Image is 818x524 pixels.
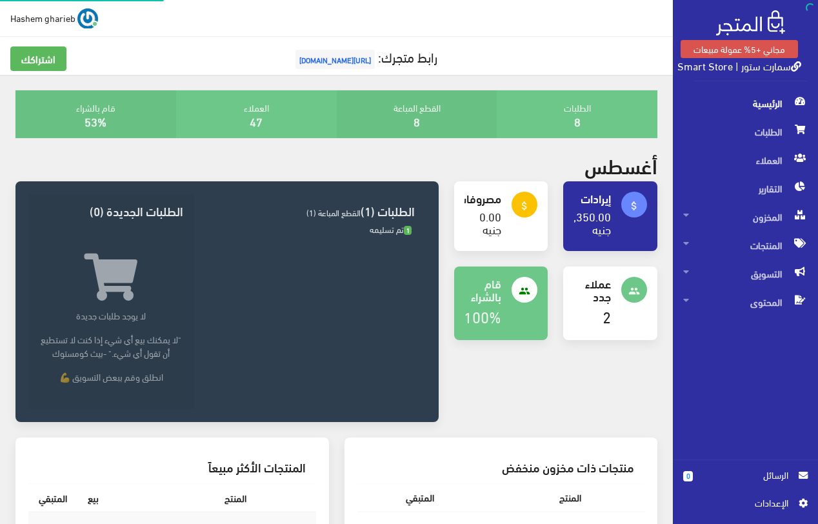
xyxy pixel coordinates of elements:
span: 1 [404,226,412,236]
h3: منتجات ذات مخزون منخفض [368,461,635,473]
a: 53% [85,110,106,132]
a: التقارير [673,174,818,203]
i: people [628,285,640,297]
a: رابط متجرك:[URL][DOMAIN_NAME] [292,45,437,68]
span: 0 [683,471,693,481]
a: 47 [250,110,263,132]
th: بيع [77,484,109,512]
span: الرسائل [703,468,788,482]
th: المتبقي [28,484,77,512]
a: 8 [414,110,420,132]
p: انطلق وقم ببعض التسويق 💪 [39,370,183,383]
span: المحتوى [683,288,808,316]
h3: المنتجات الأكثر مبيعاً [39,461,306,473]
h4: عملاء جدد [574,277,611,303]
a: 0.00 جنيه [479,205,501,239]
a: 0 الرسائل [683,468,808,496]
span: المنتجات [683,231,808,259]
a: العملاء [673,146,818,174]
h4: مصروفات [464,192,502,205]
a: المخزون [673,203,818,231]
span: [URL][DOMAIN_NAME] [295,50,375,69]
div: العملاء [176,90,337,138]
a: اﻹعدادات [683,496,808,516]
span: اﻹعدادات [693,496,788,510]
h4: قام بالشراء [464,277,502,303]
th: المنتج [109,484,257,512]
span: التقارير [683,174,808,203]
span: الرئيسية [683,89,808,117]
h3: الطلبات (1) [204,205,415,217]
p: لا يوجد طلبات جديدة [39,308,183,322]
p: "لا يمكنك بيع أي شيء إذا كنت لا تستطيع أن تقول أي شيء." -بيث كومستوك [39,332,183,359]
div: الطلبات [497,90,657,138]
span: العملاء [683,146,808,174]
a: الطلبات [673,117,818,146]
a: اشتراكك [10,46,66,71]
span: Hashem gharieb [10,10,75,26]
a: المحتوى [673,288,818,316]
img: ... [77,8,98,29]
a: 1,350.00 جنيه [567,205,611,239]
a: سمارت ستور | Smart Store [677,56,801,75]
div: القطع المباعة [337,90,497,138]
span: القطع المباعة (1) [306,205,361,220]
a: 8 [574,110,581,132]
h3: الطلبات الجديدة (0) [39,205,183,217]
a: 2 [603,302,611,330]
i: attach_money [519,200,530,212]
span: المخزون [683,203,808,231]
h4: إيرادات [574,192,611,205]
a: 100% [464,302,501,330]
span: التسويق [683,259,808,288]
img: . [716,10,785,35]
div: قام بالشراء [15,90,176,138]
a: ... Hashem gharieb [10,8,98,28]
h2: أغسطس [584,154,657,176]
th: المتبقي [357,484,483,512]
span: الطلبات [683,117,808,146]
th: المنتج [483,484,592,512]
i: people [519,285,530,297]
a: الرئيسية [673,89,818,117]
span: تم تسليمه [370,221,412,237]
i: attach_money [628,200,640,212]
a: مجاني +5% عمولة مبيعات [681,40,798,58]
a: المنتجات [673,231,818,259]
